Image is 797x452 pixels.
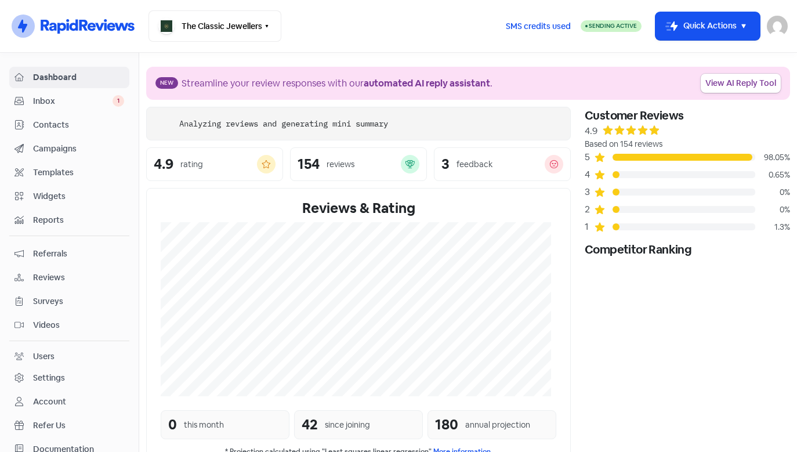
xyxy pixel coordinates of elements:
[154,157,173,171] div: 4.9
[9,291,129,312] a: Surveys
[506,20,571,32] span: SMS credits used
[184,419,224,431] div: this month
[33,350,55,363] div: Users
[585,220,594,234] div: 1
[146,147,283,181] a: 4.9rating
[755,221,790,233] div: 1.3%
[585,241,790,258] div: Competitor Ranking
[9,391,129,413] a: Account
[585,185,594,199] div: 3
[298,157,320,171] div: 154
[33,214,124,226] span: Reports
[9,209,129,231] a: Reports
[585,150,594,164] div: 5
[9,186,129,207] a: Widgets
[581,19,642,33] a: Sending Active
[496,19,581,31] a: SMS credits used
[755,204,790,216] div: 0%
[701,74,781,93] a: View AI Reply Tool
[9,314,129,336] a: Videos
[325,419,370,431] div: since joining
[33,372,65,384] div: Settings
[33,190,124,203] span: Widgets
[168,414,177,435] div: 0
[585,138,790,150] div: Based on 154 reviews
[9,243,129,265] a: Referrals
[9,114,129,136] a: Contacts
[9,91,129,112] a: Inbox 1
[585,107,790,124] div: Customer Reviews
[9,367,129,389] a: Settings
[434,147,571,181] a: 3feedback
[327,158,354,171] div: reviews
[302,414,318,435] div: 42
[755,151,790,164] div: 98.05%
[33,272,124,284] span: Reviews
[33,396,66,408] div: Account
[33,295,124,308] span: Surveys
[457,158,492,171] div: feedback
[33,167,124,179] span: Templates
[9,67,129,88] a: Dashboard
[767,16,788,37] img: User
[33,143,124,155] span: Campaigns
[585,203,594,216] div: 2
[113,95,124,107] span: 1
[9,415,129,436] a: Refer Us
[655,12,760,40] button: Quick Actions
[9,162,129,183] a: Templates
[179,118,388,130] div: Analyzing reviews and generating mini summary
[465,419,530,431] div: annual projection
[33,71,124,84] span: Dashboard
[589,22,637,30] span: Sending Active
[33,95,113,107] span: Inbox
[182,77,492,91] div: Streamline your review responses with our .
[441,157,450,171] div: 3
[364,77,490,89] b: automated AI reply assistant
[155,77,178,89] span: New
[180,158,203,171] div: rating
[755,186,790,198] div: 0%
[585,124,597,138] div: 4.9
[33,119,124,131] span: Contacts
[9,346,129,367] a: Users
[33,420,124,432] span: Refer Us
[9,267,129,288] a: Reviews
[290,147,427,181] a: 154reviews
[585,168,594,182] div: 4
[9,138,129,160] a: Campaigns
[33,248,124,260] span: Referrals
[755,169,790,181] div: 0.65%
[148,10,281,42] button: The Classic Jewellers
[161,198,556,219] div: Reviews & Rating
[435,414,458,435] div: 180
[33,319,124,331] span: Videos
